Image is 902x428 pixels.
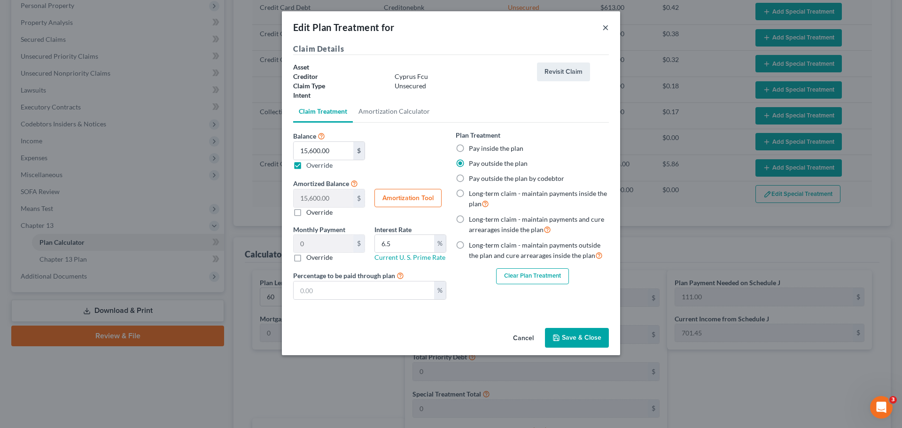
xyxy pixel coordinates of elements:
[288,81,390,91] div: Claim Type
[293,132,316,140] span: Balance
[434,281,446,299] div: %
[294,281,434,299] input: 0.00
[288,91,390,100] div: Intent
[293,43,609,55] h5: Claim Details
[375,235,434,253] input: 0.00
[505,329,541,348] button: Cancel
[353,235,365,253] div: $
[434,235,446,253] div: %
[374,253,445,261] a: Current U. S. Prime Rate
[293,272,395,280] span: Percentage to be paid through plan
[353,189,365,207] div: $
[469,144,523,153] label: Pay inside the plan
[469,215,609,235] label: Long-term claim - maintain payments and cure arrearages inside the plan
[469,174,564,183] label: Pay outside the plan by codebtor
[374,225,412,234] label: Interest Rate
[306,253,333,262] label: Override
[545,328,609,348] button: Save & Close
[469,189,609,209] label: Long-term claim - maintain payments inside the plan
[390,81,532,91] div: Unsecured
[288,62,390,72] div: Asset
[602,22,609,33] button: ×
[294,235,353,253] input: 0.00
[294,142,353,160] input: Balance $ Override
[353,100,435,123] a: Amortization Calculator
[870,396,893,419] iframe: Intercom live chat
[306,160,333,170] label: Override
[374,189,442,208] button: Amortization Tool
[456,130,500,140] label: Plan Treatment
[496,268,569,284] button: Clear Plan Treatment
[293,100,353,123] a: Claim Treatment
[537,62,590,81] button: Revisit Claim
[293,225,345,234] label: Monthly Payment
[294,189,353,207] input: 0.00
[469,241,609,261] label: Long-term claim - maintain payments outside the plan and cure arrearages inside the plan
[390,72,532,81] div: Cyprus Fcu
[889,396,897,404] span: 3
[353,142,365,160] div: $
[288,72,390,81] div: Creditor
[469,159,528,168] label: Pay outside the plan
[306,208,333,217] label: Override
[293,21,394,34] div: Edit Plan Treatment for
[293,179,349,187] span: Amortized Balance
